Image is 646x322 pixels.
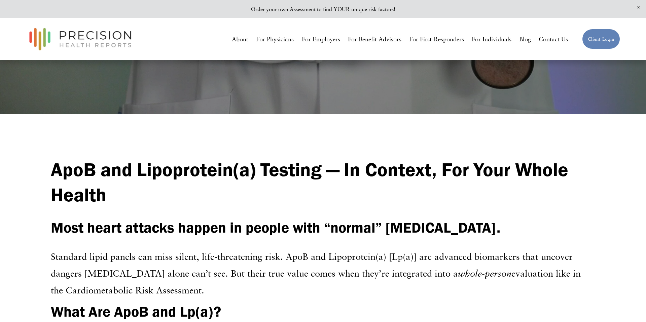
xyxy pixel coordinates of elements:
p: Standard lipid panels can miss silent, life-threatening risk. ApoB and Lipoprotein(a) [Lp(a)] are... [51,248,595,298]
a: For Benefit Advisors [348,33,401,45]
a: About [232,33,248,45]
a: Client Login [582,29,620,49]
a: Contact Us [539,33,568,45]
a: For Individuals [472,33,511,45]
a: Blog [519,33,531,45]
a: For Physicians [256,33,294,45]
iframe: Chat Widget [612,290,646,322]
img: Precision Health Reports [26,25,135,53]
em: whole-person [458,268,511,279]
strong: Most heart attacks happen in people with “normal” [MEDICAL_DATA]. [51,219,500,236]
a: For First-Responders [409,33,464,45]
strong: ApoB and Lipoprotein(a) Testing — In Context, For Your Whole Health [51,158,573,206]
strong: What Are ApoB and Lp(a)? [51,303,221,320]
a: For Employers [302,33,340,45]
